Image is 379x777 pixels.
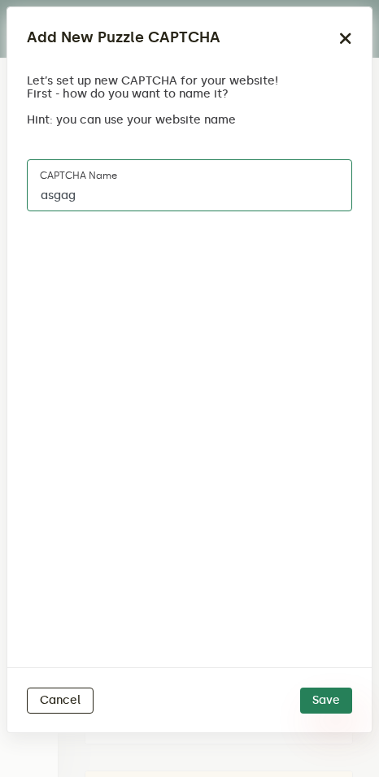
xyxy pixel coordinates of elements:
[300,688,352,714] button: Save
[40,169,117,182] label: CAPTCHA name
[27,688,94,714] button: Cancel
[27,75,278,127] p: Let’s set up new CAPTCHA for your website! First - how do you want to name it? Hint: you can use ...
[27,159,352,211] input: CAPTCHA name
[27,27,220,49] h2: Add New Puzzle CAPTCHA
